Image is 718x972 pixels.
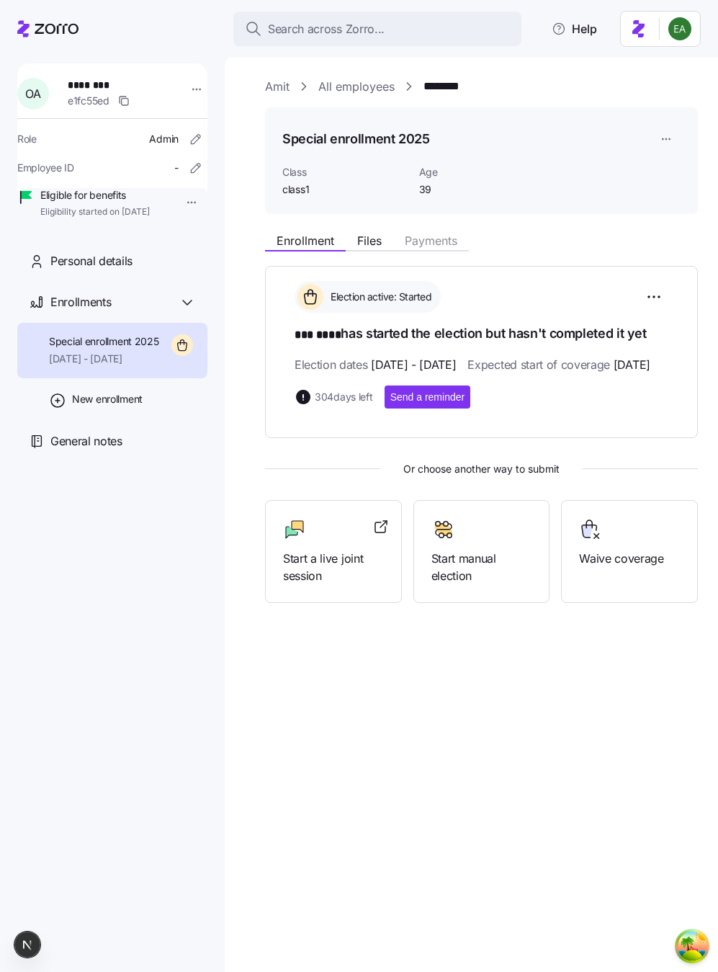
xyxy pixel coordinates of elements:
span: Files [357,235,382,246]
button: Send a reminder [385,385,471,409]
span: New enrollment [72,392,143,406]
h1: Special enrollment 2025 [282,130,430,148]
span: 39 [419,182,510,197]
span: Start manual election [431,550,532,586]
button: Help [540,14,609,43]
span: class1 [282,182,408,197]
span: Start a live joint session [283,550,384,586]
span: Or choose another way to submit [265,461,698,477]
span: Employee ID [17,161,74,175]
a: All employees [318,78,395,96]
span: e1fc55ed [68,94,109,108]
button: Search across Zorro... [233,12,521,46]
span: Enrollment [277,235,334,246]
span: [DATE] - [DATE] [371,356,456,374]
span: Eligible for benefits [40,188,150,202]
button: Open Tanstack query devtools [678,932,706,960]
span: O A [25,88,40,99]
span: Admin [149,132,179,146]
span: Send a reminder [390,390,465,404]
span: Enrollments [50,293,111,311]
a: Amit [265,78,290,96]
span: Personal details [50,252,133,270]
span: General notes [50,432,122,450]
span: Payments [405,235,457,246]
span: [DATE] [614,356,650,374]
span: Waive coverage [579,550,680,568]
img: 825f81ac18705407de6586dd0afd9873 [668,17,691,40]
span: Election dates [295,356,456,374]
span: Help [552,20,597,37]
span: Election active: Started [326,290,431,304]
h1: has started the election but hasn't completed it yet [295,324,668,344]
span: - [174,161,179,175]
span: Eligibility started on [DATE] [40,206,150,218]
span: Role [17,132,37,146]
span: Expected start of coverage [467,356,650,374]
span: Class [282,165,408,179]
span: Special enrollment 2025 [49,334,159,349]
span: Age [419,165,510,179]
span: Search across Zorro... [268,20,385,38]
span: 304 days left [315,390,373,404]
span: [DATE] - [DATE] [49,352,159,366]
